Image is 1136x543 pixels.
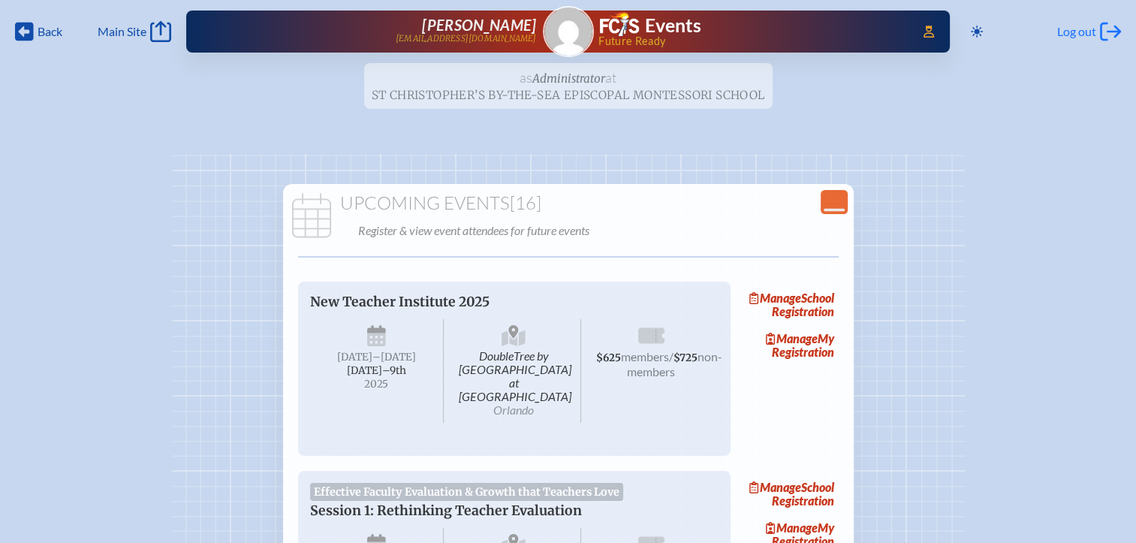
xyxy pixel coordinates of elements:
[98,24,146,39] span: Main Site
[766,331,818,345] span: Manage
[310,294,490,310] span: New Teacher Institute 2025
[743,288,839,322] a: ManageSchool Registration
[645,17,701,35] h1: Events
[600,12,902,47] div: FCIS Events — Future ready
[621,349,669,364] span: members
[627,349,722,379] span: non-members
[337,351,372,364] span: [DATE]
[543,6,594,57] a: Gravatar
[98,21,171,42] a: Main Site
[749,291,801,305] span: Manage
[310,483,624,501] span: Effective Faculty Evaluation & Growth that Teachers Love
[310,502,582,519] span: Session 1: Rethinking Teacher Evaluation
[1057,24,1096,39] span: Log out
[600,12,701,39] a: FCIS LogoEvents
[743,328,839,363] a: ManageMy Registration
[422,16,536,34] span: [PERSON_NAME]
[669,349,673,364] span: /
[598,36,901,47] span: Future Ready
[510,192,541,214] span: [16]
[234,17,536,47] a: [PERSON_NAME][EMAIL_ADDRESS][DOMAIN_NAME]
[749,480,801,494] span: Manage
[493,403,534,417] span: Orlando
[743,477,839,511] a: ManageSchool Registration
[600,12,639,36] img: Florida Council of Independent Schools
[322,379,432,390] span: 2025
[372,351,416,364] span: –[DATE]
[596,351,621,364] span: $625
[447,319,581,423] span: DoubleTree by [GEOGRAPHIC_DATA] at [GEOGRAPHIC_DATA]
[766,520,818,535] span: Manage
[289,193,848,214] h1: Upcoming Events
[673,351,698,364] span: $725
[396,34,537,44] p: [EMAIL_ADDRESS][DOMAIN_NAME]
[358,220,845,241] p: Register & view event attendees for future events
[38,24,62,39] span: Back
[347,364,406,377] span: [DATE]–⁠9th
[544,8,592,56] img: Gravatar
